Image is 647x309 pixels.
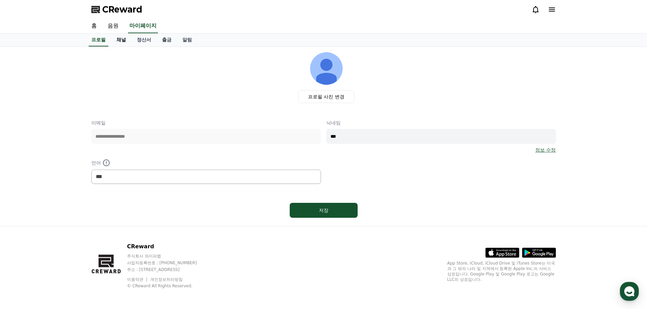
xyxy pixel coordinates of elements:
a: 알림 [177,34,197,46]
span: 설정 [105,225,113,231]
a: 정산서 [131,34,157,46]
button: 저장 [290,203,358,218]
a: 홈 [2,215,45,232]
p: 언어 [91,159,321,167]
a: 마이페이지 [128,19,158,33]
a: 홈 [86,19,102,33]
label: 프로필 사진 변경 [298,90,354,103]
p: © CReward All Rights Reserved. [127,283,210,289]
span: 대화 [62,226,70,231]
p: 닉네임 [326,119,556,126]
a: CReward [91,4,142,15]
a: 설정 [88,215,130,232]
a: 정보 수정 [535,147,556,153]
img: profile_image [310,52,343,85]
a: 프로필 [89,34,108,46]
a: 채널 [111,34,131,46]
span: 홈 [21,225,25,231]
a: 대화 [45,215,88,232]
a: 음원 [102,19,124,33]
a: 이용약관 [127,277,148,282]
p: CReward [127,243,210,251]
a: 개인정보처리방침 [150,277,183,282]
p: 사업자등록번호 : [PHONE_NUMBER] [127,260,210,266]
p: 주소 : [STREET_ADDRESS] [127,267,210,272]
div: 저장 [303,207,344,214]
a: 출금 [157,34,177,46]
p: App Store, iCloud, iCloud Drive 및 iTunes Store는 미국과 그 밖의 나라 및 지역에서 등록된 Apple Inc.의 서비스 상표입니다. Goo... [447,260,556,282]
span: CReward [102,4,142,15]
p: 이메일 [91,119,321,126]
p: 주식회사 와이피랩 [127,253,210,259]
